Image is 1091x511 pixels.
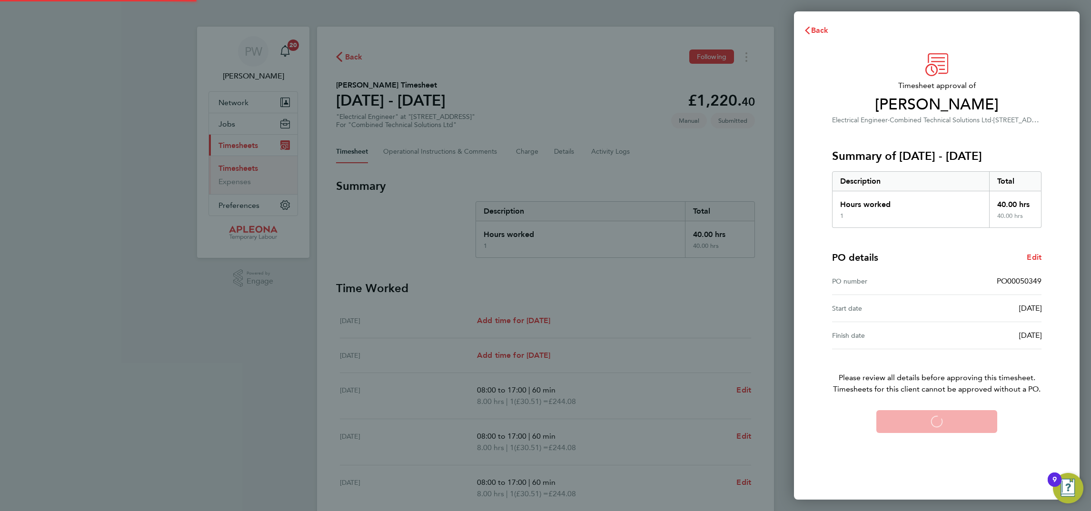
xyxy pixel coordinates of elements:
span: · [888,116,890,124]
span: Timesheets for this client cannot be approved without a PO. [821,383,1053,395]
a: Edit [1027,252,1041,263]
span: PO00050349 [997,276,1041,285]
span: [PERSON_NAME] [832,95,1041,114]
div: PO number [832,275,937,287]
div: 40.00 hrs [989,212,1041,227]
div: Start date [832,303,937,314]
span: Edit [1027,253,1041,262]
span: Electrical Engineer [832,116,888,124]
button: Back [794,21,838,40]
div: Hours worked [833,191,989,212]
div: [DATE] [937,303,1041,314]
p: Please review all details before approving this timesheet. [821,349,1053,395]
div: Summary of 02 - 08 Aug 2025 [832,171,1041,228]
span: Back [811,26,829,35]
span: · [992,116,993,124]
div: Description [833,172,989,191]
span: Combined Technical Solutions Ltd [890,116,992,124]
span: [STREET_ADDRESS] [993,115,1054,124]
div: Finish date [832,330,937,341]
span: Timesheet approval of [832,80,1041,91]
div: 1 [840,212,843,220]
div: [DATE] [937,330,1041,341]
div: 40.00 hrs [989,191,1041,212]
h3: Summary of [DATE] - [DATE] [832,148,1041,164]
div: Total [989,172,1041,191]
div: 9 [1052,480,1057,492]
h4: PO details [832,251,878,264]
button: Open Resource Center, 9 new notifications [1053,473,1083,503]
